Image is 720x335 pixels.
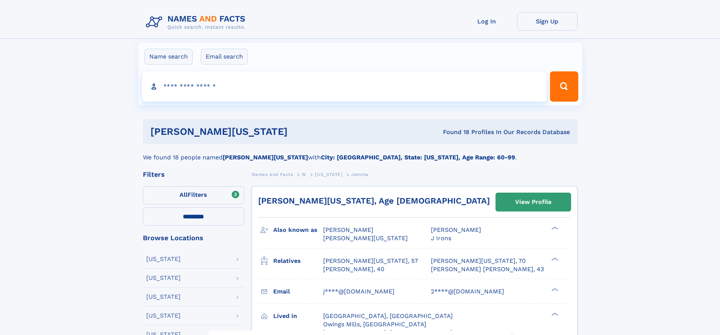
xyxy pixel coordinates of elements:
[323,265,384,273] a: [PERSON_NAME], 40
[550,256,559,261] div: ❯
[143,171,244,178] div: Filters
[517,12,578,31] a: Sign Up
[142,71,547,102] input: search input
[550,312,559,316] div: ❯
[273,310,323,323] h3: Lived in
[302,172,307,177] span: W
[143,186,244,204] label: Filters
[323,257,418,265] a: [PERSON_NAME][US_STATE], 57
[146,294,181,300] div: [US_STATE]
[365,128,570,136] div: Found 18 Profiles In Our Records Database
[143,12,252,32] img: Logo Names and Facts
[146,256,181,262] div: [US_STATE]
[180,191,187,198] span: All
[223,154,308,161] b: [PERSON_NAME][US_STATE]
[315,172,342,177] span: [US_STATE]
[496,193,571,211] a: View Profile
[431,257,526,265] a: [PERSON_NAME][US_STATE], 70
[201,49,248,65] label: Email search
[273,255,323,267] h3: Relatives
[146,313,181,319] div: [US_STATE]
[273,224,323,236] h3: Also known as
[515,193,551,211] div: View Profile
[321,154,515,161] b: City: [GEOGRAPHIC_DATA], State: [US_STATE], Age Range: 60-99
[273,285,323,298] h3: Email
[323,312,453,320] span: [GEOGRAPHIC_DATA], [GEOGRAPHIC_DATA]
[315,170,342,179] a: [US_STATE]
[323,226,373,233] span: [PERSON_NAME]
[550,287,559,292] div: ❯
[431,226,481,233] span: [PERSON_NAME]
[550,226,559,231] div: ❯
[431,265,544,273] a: [PERSON_NAME] [PERSON_NAME], 43
[302,170,307,179] a: W
[457,12,517,31] a: Log In
[150,127,365,136] h1: [PERSON_NAME][US_STATE]
[351,172,369,177] span: Jemma
[550,71,578,102] button: Search Button
[431,235,451,242] span: J Irons
[258,196,490,205] a: [PERSON_NAME][US_STATE], Age [DEMOGRAPHIC_DATA]
[144,49,193,65] label: Name search
[323,235,408,242] span: [PERSON_NAME][US_STATE]
[143,144,578,162] div: We found 18 people named with .
[323,321,426,328] span: Owings Mills, [GEOGRAPHIC_DATA]
[252,170,293,179] a: Names and Facts
[146,275,181,281] div: [US_STATE]
[143,235,244,241] div: Browse Locations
